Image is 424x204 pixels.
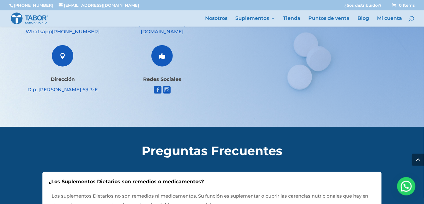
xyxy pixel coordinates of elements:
[391,3,415,8] a: 0 Items
[163,86,171,94] span: social_instagram_square icon
[154,88,161,95] a: social_facebook_square icon
[143,76,181,82] span: Redes Sociales
[105,142,319,162] h2: Preguntas Frecuentes
[23,86,102,93] div: Dip. [PERSON_NAME] 69 3°E
[344,3,382,10] a: ¿Sos distribuidor?
[52,45,73,67] span: 
[23,21,102,35] div: Línea Whatsapp
[154,86,161,94] span: social_facebook_square icon
[59,3,139,8] a: [EMAIL_ADDRESS][DOMAIN_NAME]
[392,3,415,8] span: 0 Items
[14,3,53,8] a: [PHONE_NUMBER]
[377,16,402,27] a: Mi cuenta
[10,12,48,25] img: Laboratorio Tabor
[49,178,375,185] h5: ¿Los Suplementos Dietarios son remedios o medicamentos?
[397,177,415,195] div: Hola! Cómo puedo ayudarte? WhatsApp contact
[308,16,350,27] a: Puntos de venta
[205,16,227,27] a: Nosotros
[235,16,275,27] a: Suplementos
[52,29,100,35] a: [PHONE_NUMBER]
[151,45,173,67] span: 
[283,16,300,27] a: Tienda
[51,76,75,82] span: Dirección
[357,16,369,27] a: Blog
[163,88,171,95] a: social_instagram_square icon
